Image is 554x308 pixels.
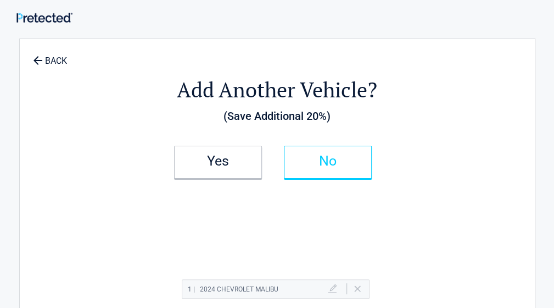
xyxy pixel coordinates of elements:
a: BACK [31,46,69,65]
h2: 2024 Chevrolet MALIBU [188,283,278,296]
img: Main Logo [16,13,72,23]
h2: No [295,157,360,165]
h2: Yes [186,157,250,165]
span: 1 | [188,285,195,293]
h3: (Save Additional 20%) [80,107,474,125]
a: Delete [354,285,361,292]
h2: Add Another Vehicle? [80,76,474,104]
